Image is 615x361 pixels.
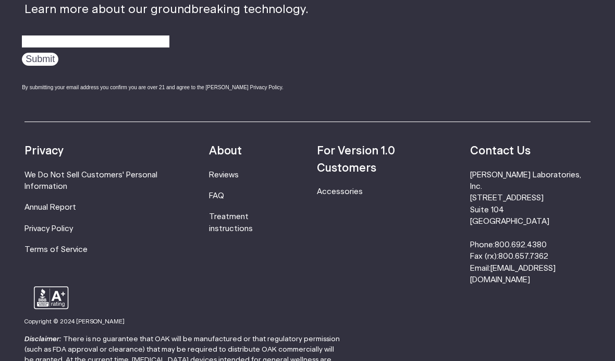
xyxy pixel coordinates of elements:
[495,241,547,249] a: 800.692.4380
[22,53,58,66] input: Submit
[317,146,395,173] strong: For Version 1.0 Customers
[24,146,64,157] strong: Privacy
[470,170,590,286] li: [PERSON_NAME] Laboratories, Inc. [STREET_ADDRESS] Suite 104 [GEOGRAPHIC_DATA] Phone: Fax (rx): Em...
[209,146,242,157] strong: About
[209,192,224,200] a: FAQ
[209,171,239,179] a: Reviews
[24,246,88,254] a: Terms of Service
[470,264,556,284] a: [EMAIL_ADDRESS][DOMAIN_NAME]
[317,188,363,196] a: Accessories
[22,83,309,91] div: By submitting your email address you confirm you are over 21 and agree to the [PERSON_NAME] Priva...
[209,213,253,232] a: Treatment instructions
[24,335,62,343] strong: Disclaimer:
[24,171,157,190] a: We Do Not Sell Customers' Personal Information
[470,146,531,157] strong: Contact Us
[24,203,76,211] a: Annual Report
[498,252,548,260] a: 800.657.7362
[24,225,73,233] a: Privacy Policy
[24,319,125,324] small: Copyright © 2024 [PERSON_NAME]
